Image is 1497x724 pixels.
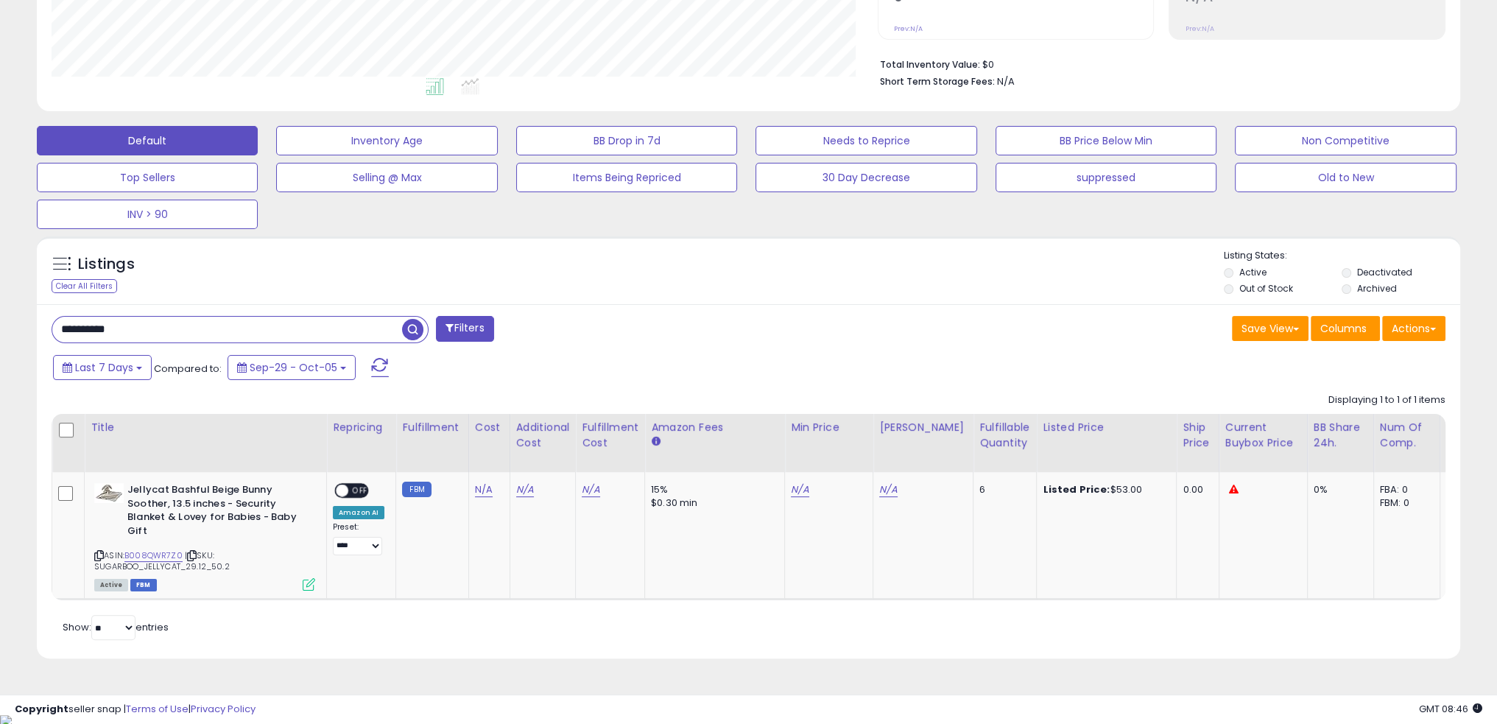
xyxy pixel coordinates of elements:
[516,163,737,192] button: Items Being Repriced
[1314,420,1367,451] div: BB Share 24h.
[1043,420,1170,435] div: Listed Price
[651,483,773,496] div: 15%
[333,522,384,555] div: Preset:
[1380,496,1429,510] div: FBM: 0
[1235,126,1456,155] button: Non Competitive
[130,579,157,591] span: FBM
[755,126,976,155] button: Needs to Reprice
[1239,266,1267,278] label: Active
[127,483,306,541] b: Jellycat Bashful Beige Bunny Soother, 13.5 inches - Security Blanket & Lovey for Babies - Baby Gift
[979,483,1025,496] div: 6
[1357,282,1397,295] label: Archived
[582,482,599,497] a: N/A
[1380,420,1434,451] div: Num of Comp.
[94,483,315,589] div: ASIN:
[1235,163,1456,192] button: Old to New
[516,420,570,451] div: Additional Cost
[1043,483,1165,496] div: $53.00
[333,420,390,435] div: Repricing
[791,420,867,435] div: Min Price
[348,485,372,497] span: OFF
[755,163,976,192] button: 30 Day Decrease
[402,420,462,435] div: Fulfillment
[63,620,169,634] span: Show: entries
[250,360,337,375] span: Sep-29 - Oct-05
[1311,316,1380,341] button: Columns
[516,126,737,155] button: BB Drop in 7d
[75,360,133,375] span: Last 7 Days
[1357,266,1412,278] label: Deactivated
[78,254,135,275] h5: Listings
[475,482,493,497] a: N/A
[979,420,1030,451] div: Fulfillable Quantity
[1419,702,1482,716] span: 2025-10-13 08:46 GMT
[53,355,152,380] button: Last 7 Days
[880,58,980,71] b: Total Inventory Value:
[37,163,258,192] button: Top Sellers
[791,482,809,497] a: N/A
[1380,483,1429,496] div: FBA: 0
[94,483,124,503] img: 41OZncYiDnL._SL40_.jpg
[1320,321,1367,336] span: Columns
[475,420,504,435] div: Cost
[1328,393,1445,407] div: Displaying 1 to 1 of 1 items
[276,163,497,192] button: Selling @ Max
[154,362,222,376] span: Compared to:
[879,420,967,435] div: [PERSON_NAME]
[880,55,1434,72] li: $0
[1185,24,1214,33] small: Prev: N/A
[436,316,493,342] button: Filters
[1232,316,1308,341] button: Save View
[126,702,189,716] a: Terms of Use
[91,420,320,435] div: Title
[880,75,995,88] b: Short Term Storage Fees:
[94,579,128,591] span: All listings currently available for purchase on Amazon
[333,506,384,519] div: Amazon AI
[1225,420,1301,451] div: Current Buybox Price
[582,420,638,451] div: Fulfillment Cost
[516,482,534,497] a: N/A
[1224,249,1460,263] p: Listing States:
[1183,483,1207,496] div: 0.00
[276,126,497,155] button: Inventory Age
[402,482,431,497] small: FBM
[651,435,660,449] small: Amazon Fees.
[996,163,1216,192] button: suppressed
[15,702,68,716] strong: Copyright
[879,482,897,497] a: N/A
[1239,282,1293,295] label: Out of Stock
[651,496,773,510] div: $0.30 min
[1382,316,1445,341] button: Actions
[1043,482,1110,496] b: Listed Price:
[94,549,230,572] span: | SKU: SUGARBOO_JELLYCAT_29.12_50.2
[124,549,183,562] a: B008QWR7Z0
[651,420,778,435] div: Amazon Fees
[37,200,258,229] button: INV > 90
[1183,420,1212,451] div: Ship Price
[894,24,923,33] small: Prev: N/A
[15,703,256,717] div: seller snap | |
[52,279,117,293] div: Clear All Filters
[997,74,1015,88] span: N/A
[228,355,356,380] button: Sep-29 - Oct-05
[37,126,258,155] button: Default
[1314,483,1362,496] div: 0%
[996,126,1216,155] button: BB Price Below Min
[191,702,256,716] a: Privacy Policy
